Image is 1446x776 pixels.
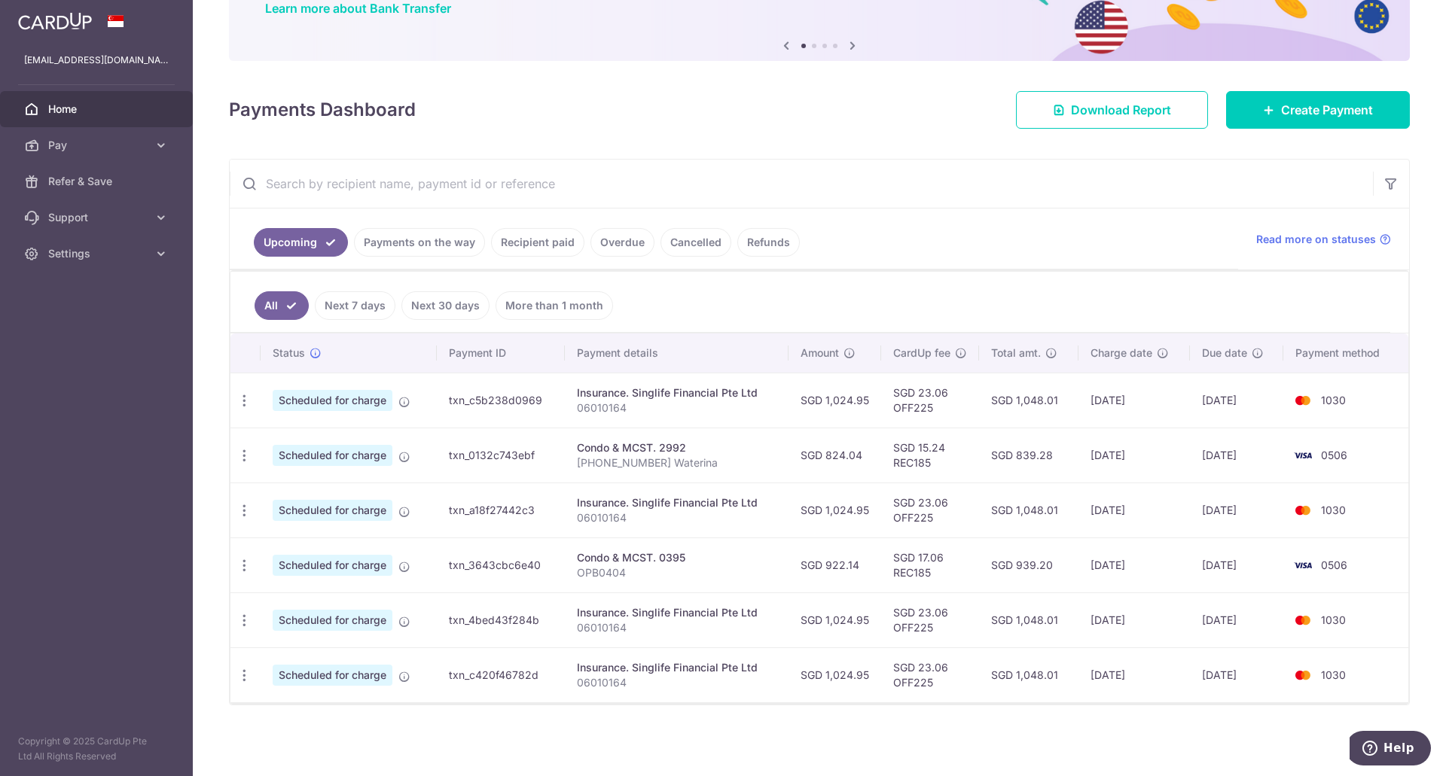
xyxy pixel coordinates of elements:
[1071,101,1171,119] span: Download Report
[979,647,1078,702] td: SGD 1,048.01
[230,160,1373,208] input: Search by recipient name, payment id or reference
[437,333,565,373] th: Payment ID
[881,537,979,592] td: SGD 17.06 REC185
[991,345,1041,361] span: Total amt.
[1283,333,1408,373] th: Payment method
[1321,394,1346,406] span: 1030
[1190,537,1283,592] td: [DATE]
[1190,428,1283,482] td: [DATE]
[273,665,392,686] span: Scheduled for charge
[437,482,565,537] td: txn_a18f27442c3
[1078,482,1190,537] td: [DATE]
[577,675,776,690] p: 06010164
[577,620,776,635] p: 06010164
[565,333,788,373] th: Payment details
[660,228,731,257] a: Cancelled
[1190,373,1283,428] td: [DATE]
[1321,613,1346,626] span: 1030
[315,291,395,320] a: Next 7 days
[48,102,148,117] span: Home
[1321,504,1346,516] span: 1030
[1321,558,1347,571] span: 0506
[1288,446,1318,464] img: Bank Card
[1078,428,1190,482] td: [DATE]
[789,537,881,592] td: SGD 922.14
[255,291,309,320] a: All
[273,390,392,411] span: Scheduled for charge
[577,550,776,565] div: Condo & MCST. 0395
[577,565,776,580] p: OPB0404
[979,537,1078,592] td: SGD 939.20
[18,12,92,30] img: CardUp
[496,291,613,320] a: More than 1 month
[1321,449,1347,461] span: 0506
[437,647,565,702] td: txn_c420f46782d
[881,482,979,537] td: SGD 23.06 OFF225
[1288,556,1318,574] img: Bank Card
[48,246,148,261] span: Settings
[1226,91,1410,129] a: Create Payment
[1350,731,1431,768] iframe: Opens a widget where you can find more information
[1288,666,1318,684] img: Bank Card
[48,174,148,189] span: Refer & Save
[273,445,392,466] span: Scheduled for charge
[881,373,979,428] td: SGD 23.06 OFF225
[979,428,1078,482] td: SGD 839.28
[254,228,348,257] a: Upcoming
[1091,345,1152,361] span: Charge date
[491,228,584,257] a: Recipient paid
[1288,391,1318,409] img: Bank Card
[1078,537,1190,592] td: [DATE]
[1190,482,1283,537] td: [DATE]
[1078,647,1190,702] td: [DATE]
[881,592,979,647] td: SGD 23.06 OFF225
[881,428,979,482] td: SGD 15.24 REC185
[1256,232,1391,247] a: Read more on statuses
[265,1,451,16] a: Learn more about Bank Transfer
[893,345,950,361] span: CardUp fee
[789,373,881,428] td: SGD 1,024.95
[590,228,654,257] a: Overdue
[437,592,565,647] td: txn_4bed43f284b
[801,345,839,361] span: Amount
[437,373,565,428] td: txn_c5b238d0969
[577,385,776,400] div: Insurance. Singlife Financial Pte Ltd
[789,647,881,702] td: SGD 1,024.95
[577,455,776,470] p: [PHONE_NUMBER] Waterina
[1288,611,1318,629] img: Bank Card
[1281,101,1373,119] span: Create Payment
[229,96,416,123] h4: Payments Dashboard
[881,647,979,702] td: SGD 23.06 OFF225
[401,291,490,320] a: Next 30 days
[1190,592,1283,647] td: [DATE]
[577,660,776,675] div: Insurance. Singlife Financial Pte Ltd
[577,510,776,525] p: 06010164
[1190,647,1283,702] td: [DATE]
[789,592,881,647] td: SGD 1,024.95
[1078,592,1190,647] td: [DATE]
[273,500,392,521] span: Scheduled for charge
[1256,232,1376,247] span: Read more on statuses
[979,482,1078,537] td: SGD 1,048.01
[273,555,392,576] span: Scheduled for charge
[737,228,800,257] a: Refunds
[354,228,485,257] a: Payments on the way
[1016,91,1208,129] a: Download Report
[437,428,565,482] td: txn_0132c743ebf
[1202,345,1247,361] span: Due date
[437,537,565,592] td: txn_3643cbc6e40
[24,53,169,68] p: [EMAIL_ADDRESS][DOMAIN_NAME]
[979,373,1078,428] td: SGD 1,048.01
[273,345,305,361] span: Status
[1078,373,1190,428] td: [DATE]
[48,210,148,225] span: Support
[577,495,776,510] div: Insurance. Singlife Financial Pte Ltd
[577,440,776,455] div: Condo & MCST. 2992
[577,400,776,415] p: 06010164
[273,610,392,631] span: Scheduled for charge
[979,592,1078,647] td: SGD 1,048.01
[789,428,881,482] td: SGD 824.04
[789,482,881,537] td: SGD 1,024.95
[577,605,776,620] div: Insurance. Singlife Financial Pte Ltd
